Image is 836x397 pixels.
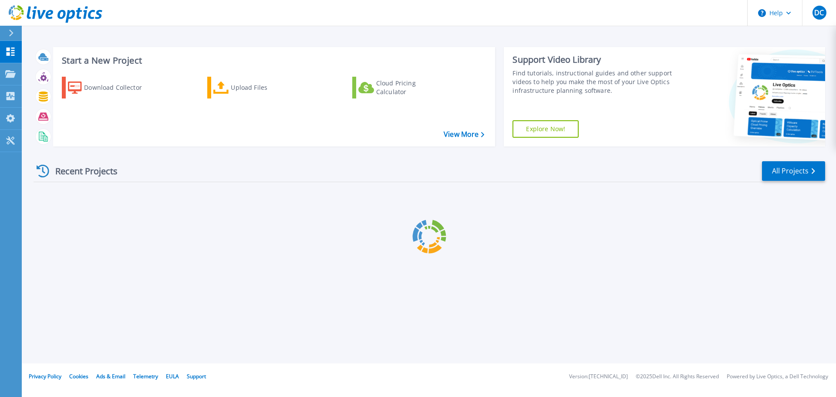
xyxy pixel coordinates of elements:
a: Cookies [69,373,88,380]
a: Support [187,373,206,380]
a: All Projects [762,161,825,181]
a: EULA [166,373,179,380]
div: Support Video Library [512,54,676,65]
a: Cloud Pricing Calculator [352,77,449,98]
h3: Start a New Project [62,56,484,65]
li: © 2025 Dell Inc. All Rights Reserved [636,374,719,380]
a: Upload Files [207,77,304,98]
a: Download Collector [62,77,159,98]
a: Explore Now! [512,120,579,138]
div: Find tutorials, instructional guides and other support videos to help you make the most of your L... [512,69,676,95]
div: Recent Projects [34,160,129,182]
span: DC [814,9,824,16]
li: Powered by Live Optics, a Dell Technology [727,374,828,380]
a: Ads & Email [96,373,125,380]
a: View More [444,130,484,139]
a: Telemetry [133,373,158,380]
li: Version: [TECHNICAL_ID] [569,374,628,380]
div: Download Collector [84,79,154,96]
div: Upload Files [231,79,300,96]
a: Privacy Policy [29,373,61,380]
div: Cloud Pricing Calculator [376,79,446,96]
